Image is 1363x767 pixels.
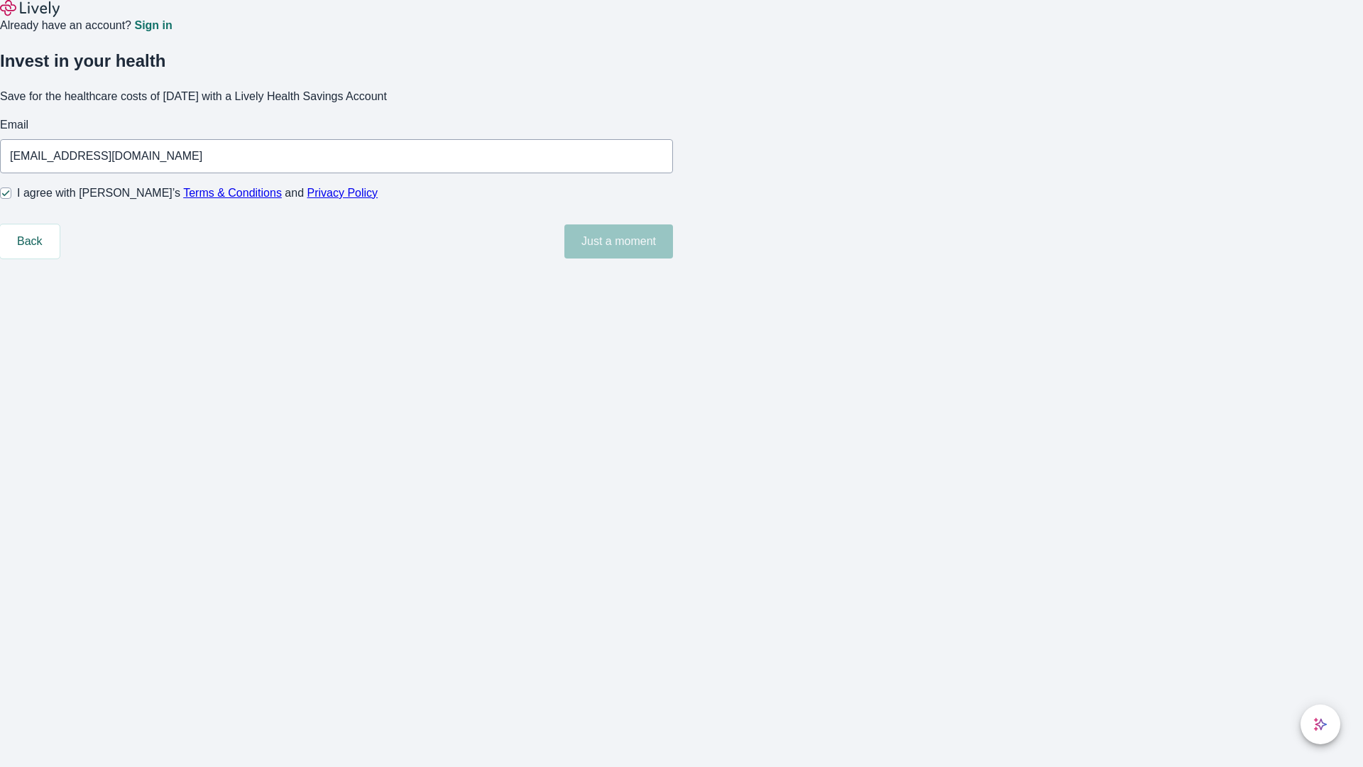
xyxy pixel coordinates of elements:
a: Terms & Conditions [183,187,282,199]
button: chat [1301,705,1340,744]
a: Privacy Policy [307,187,378,199]
span: I agree with [PERSON_NAME]’s and [17,185,378,202]
a: Sign in [134,20,172,31]
svg: Lively AI Assistant [1313,717,1328,731]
